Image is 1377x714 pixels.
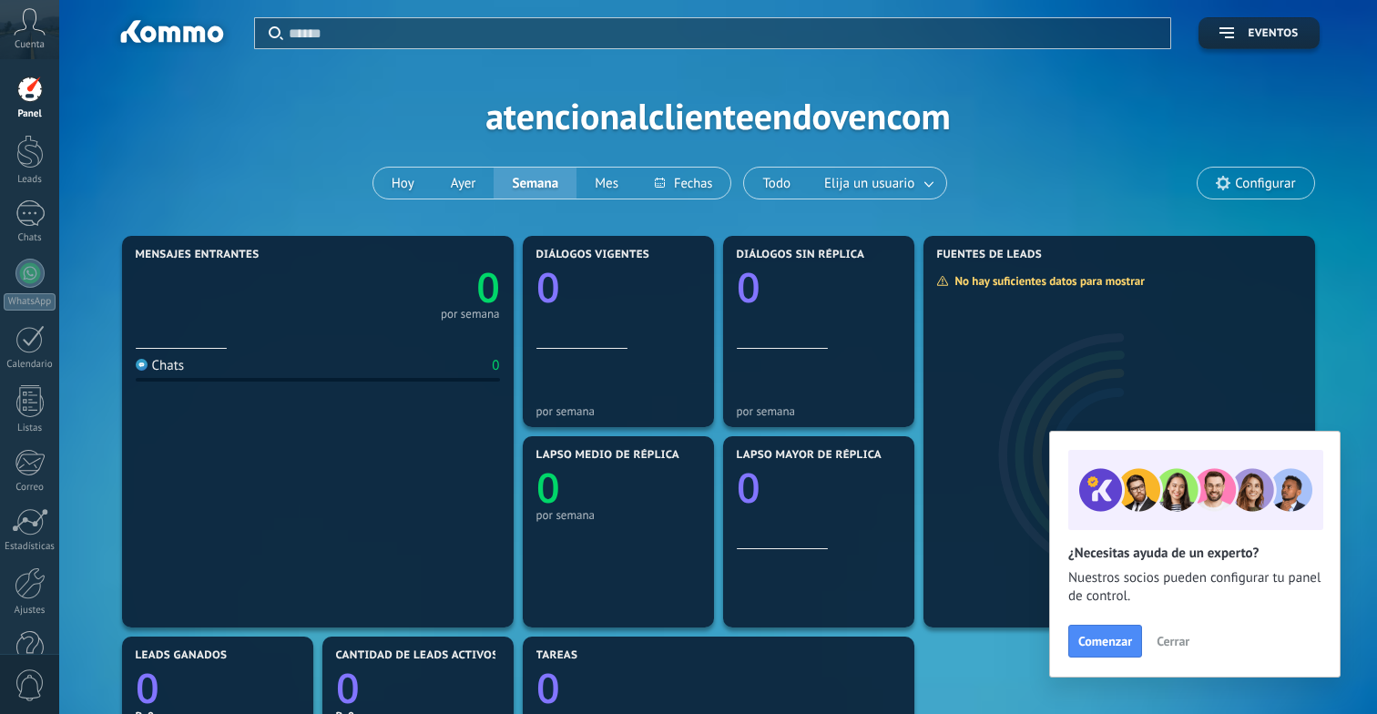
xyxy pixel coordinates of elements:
[1198,17,1319,49] button: Eventos
[4,359,56,371] div: Calendario
[936,273,1158,289] div: No hay suficientes datos para mostrar
[937,249,1043,261] span: Fuentes de leads
[4,482,56,494] div: Correo
[1248,27,1298,40] span: Eventos
[1068,545,1321,562] h2: ¿Necesitas ayuda de un experto?
[737,249,865,261] span: Diálogos sin réplica
[4,541,56,553] div: Estadísticas
[536,260,560,315] text: 0
[536,508,700,522] div: por semana
[536,649,578,662] span: Tareas
[318,260,500,315] a: 0
[136,357,185,374] div: Chats
[136,249,260,261] span: Mensajes entrantes
[1148,627,1198,655] button: Cerrar
[1235,176,1295,191] span: Configurar
[744,168,809,199] button: Todo
[336,649,499,662] span: Cantidad de leads activos
[536,404,700,418] div: por semana
[4,174,56,186] div: Leads
[576,168,637,199] button: Mes
[737,404,901,418] div: por semana
[136,649,228,662] span: Leads ganados
[737,460,760,515] text: 0
[4,232,56,244] div: Chats
[4,605,56,617] div: Ajustes
[821,171,918,196] span: Elija un usuario
[1068,625,1142,658] button: Comenzar
[1157,635,1189,648] span: Cerrar
[4,423,56,434] div: Listas
[373,168,433,199] button: Hoy
[15,39,45,51] span: Cuenta
[1078,635,1132,648] span: Comenzar
[536,449,680,462] span: Lapso medio de réplica
[4,108,56,120] div: Panel
[4,293,56,311] div: WhatsApp
[809,168,946,199] button: Elija un usuario
[441,310,500,319] div: por semana
[536,249,650,261] span: Diálogos vigentes
[737,449,882,462] span: Lapso mayor de réplica
[136,359,148,371] img: Chats
[476,260,500,315] text: 0
[433,168,495,199] button: Ayer
[536,460,560,515] text: 0
[492,357,499,374] div: 0
[737,260,760,315] text: 0
[1068,569,1321,606] span: Nuestros socios pueden configurar tu panel de control.
[494,168,576,199] button: Semana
